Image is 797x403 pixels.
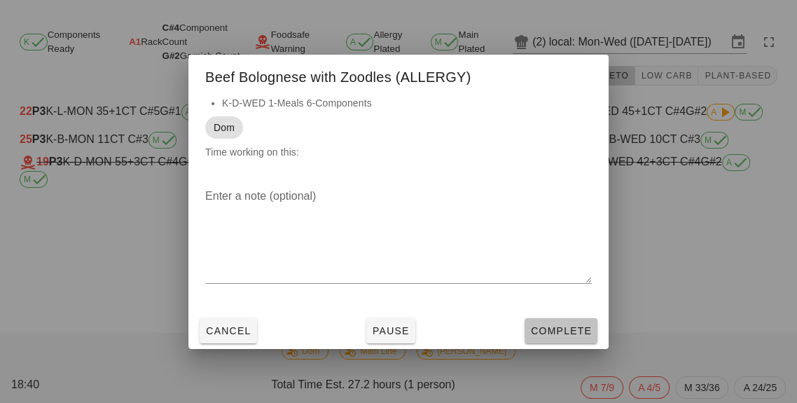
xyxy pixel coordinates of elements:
span: Cancel [205,325,251,336]
span: Complete [530,325,592,336]
span: Dom [214,116,235,139]
button: Complete [525,318,597,343]
div: Time working on this: [188,95,609,174]
li: K-D-WED 1-Meals 6-Components [222,95,592,111]
button: Pause [366,318,415,343]
span: Pause [372,325,410,336]
button: Cancel [200,318,257,343]
div: Beef Bolognese with Zoodles (ALLERGY) [188,55,609,95]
